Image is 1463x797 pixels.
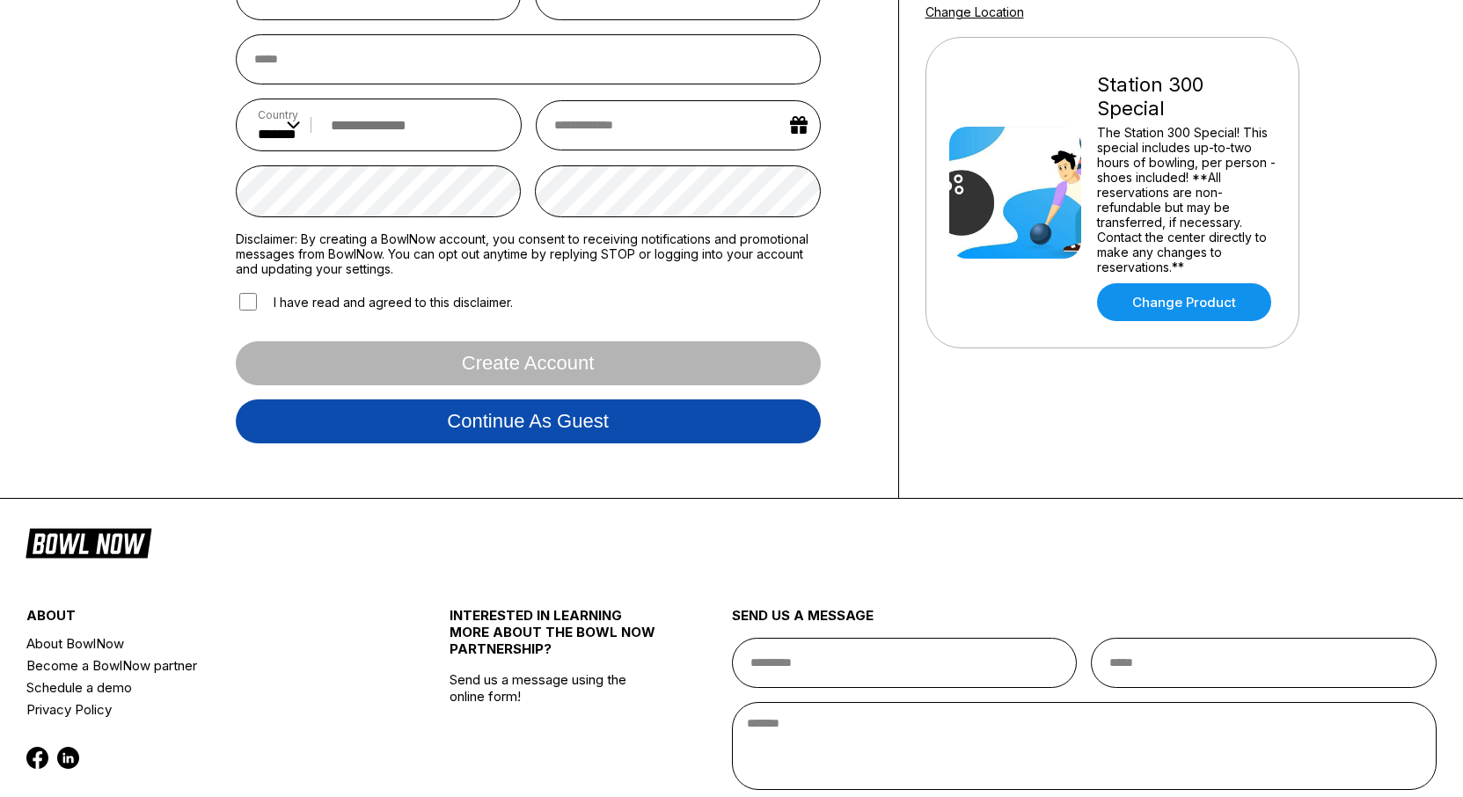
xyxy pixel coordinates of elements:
[949,127,1081,259] img: Station 300 Special
[1097,73,1276,121] div: Station 300 Special
[26,607,379,632] div: about
[236,399,821,443] button: Continue as guest
[925,4,1024,19] a: Change Location
[236,231,821,276] label: Disclaimer: By creating a BowlNow account, you consent to receiving notifications and promotional...
[26,654,379,676] a: Become a BowlNow partner
[26,632,379,654] a: About BowlNow
[26,698,379,720] a: Privacy Policy
[239,293,257,311] input: I have read and agreed to this disclaimer.
[258,108,300,121] label: Country
[236,290,513,313] label: I have read and agreed to this disclaimer.
[450,607,661,671] div: INTERESTED IN LEARNING MORE ABOUT THE BOWL NOW PARTNERSHIP?
[732,607,1437,638] div: send us a message
[1097,283,1271,321] a: Change Product
[1097,125,1276,274] div: The Station 300 Special! This special includes up-to-two hours of bowling, per person - shoes inc...
[26,676,379,698] a: Schedule a demo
